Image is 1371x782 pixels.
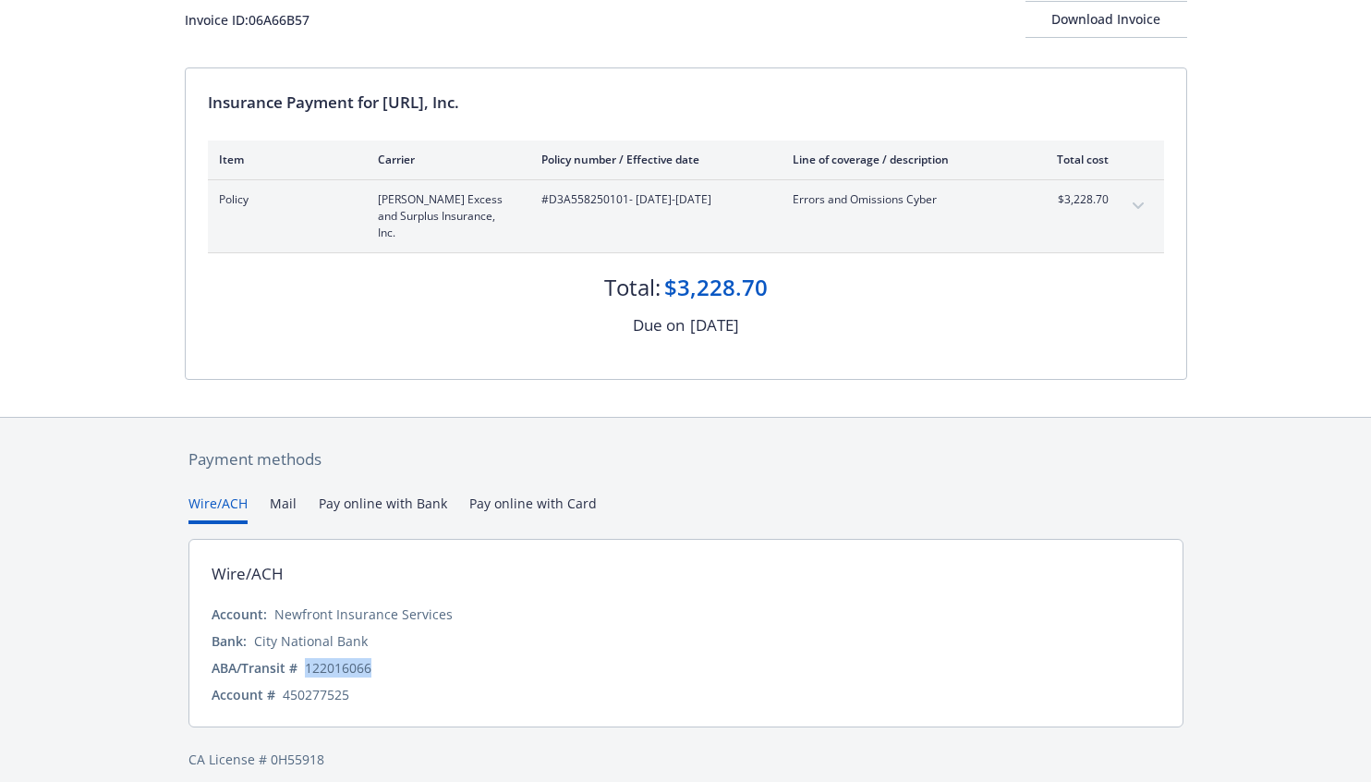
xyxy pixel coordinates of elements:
button: Pay online with Bank [319,494,447,524]
div: 122016066 [305,658,371,678]
div: Payment methods [188,447,1183,471]
div: Policy[PERSON_NAME] Excess and Surplus Insurance, Inc.#D3A558250101- [DATE]-[DATE]Errors and Omis... [208,180,1164,252]
button: Pay online with Card [469,494,597,524]
span: [PERSON_NAME] Excess and Surplus Insurance, Inc. [378,191,512,241]
span: #D3A558250101 - [DATE]-[DATE] [541,191,763,208]
div: Total: [604,272,661,303]
div: $3,228.70 [664,272,768,303]
span: Policy [219,191,348,208]
div: Invoice ID: 06A66B57 [185,10,309,30]
div: [DATE] [690,313,739,337]
span: $3,228.70 [1039,191,1109,208]
button: Download Invoice [1025,1,1187,38]
div: Wire/ACH [212,562,284,586]
button: Wire/ACH [188,494,248,524]
div: Due on [633,313,685,337]
div: Policy number / Effective date [541,152,763,167]
div: Line of coverage / description [793,152,1010,167]
div: Bank: [212,631,247,651]
div: Total cost [1039,152,1109,167]
div: Newfront Insurance Services [274,605,453,624]
div: Download Invoice [1025,2,1187,37]
div: Insurance Payment for [URL], Inc. [208,91,1164,115]
div: Carrier [378,152,512,167]
button: expand content [1123,191,1153,221]
div: City National Bank [254,631,368,651]
span: Errors and Omissions Cyber [793,191,1010,208]
div: ABA/Transit # [212,658,297,678]
button: Mail [270,494,297,524]
div: Item [219,152,348,167]
div: 450277525 [283,685,349,704]
div: CA License # 0H55918 [188,750,1183,769]
div: Account: [212,605,267,624]
div: Account # [212,685,275,704]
